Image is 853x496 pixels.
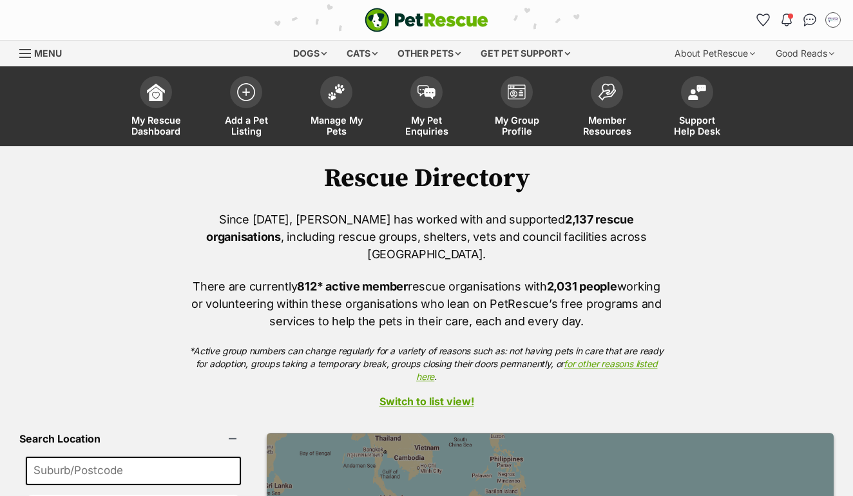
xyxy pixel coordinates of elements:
[327,84,345,100] img: manage-my-pets-icon-02211641906a0b7f246fdf0571729dbe1e7629f14944591b6c1af311fb30b64b.svg
[217,115,275,137] span: Add a Pet Listing
[201,70,291,146] a: Add a Pet Listing
[753,10,843,30] ul: Account quick links
[189,345,663,382] em: *Active group numbers can change regularly for a variety of reasons such as: not having pets in c...
[388,41,470,66] div: Other pets
[19,433,247,444] header: Search Location
[284,41,336,66] div: Dogs
[127,115,185,137] span: My Rescue Dashboard
[237,83,255,101] img: add-pet-listing-icon-0afa8454b4691262ce3f59096e99ab1cd57d4a30225e0717b998d2c9b9846f56.svg
[338,41,387,66] div: Cats
[781,14,792,26] img: notifications-46538b983faf8c2785f20acdc204bb7945ddae34d4c08c2a6579f10ce5e182be.svg
[668,115,726,137] span: Support Help Desk
[753,10,774,30] a: Favourites
[34,48,62,59] span: Menu
[488,115,546,137] span: My Group Profile
[111,70,201,146] a: My Rescue Dashboard
[800,10,820,30] a: Conversations
[472,70,562,146] a: My Group Profile
[547,280,617,293] strong: 2,031 people
[767,41,843,66] div: Good Reads
[666,41,764,66] div: About PetRescue
[291,70,381,146] a: Manage My Pets
[147,83,165,101] img: dashboard-icon-eb2f2d2d3e046f16d808141f083e7271f6b2e854fb5c12c21221c1fb7104beca.svg
[598,83,616,100] img: member-resources-icon-8e73f808a243e03378d46382f2149f9095a855e16c252ad45f914b54edf8863c.svg
[508,84,526,100] img: group-profile-icon-3fa3cf56718a62981997c0bc7e787c4b2cf8bcc04b72c1350f741eb67cf2f40e.svg
[206,213,634,243] strong: 2,137 rescue organisations
[776,10,797,30] button: Notifications
[297,280,407,293] strong: 812* active member
[472,41,579,66] div: Get pet support
[365,8,488,32] img: logo-e224e6f780fb5917bec1dbf3a21bbac754714ae5b6737aabdf751b685950b380.svg
[19,41,71,64] a: Menu
[417,85,436,99] img: pet-enquiries-icon-7e3ad2cf08bfb03b45e93fb7055b45f3efa6380592205ae92323e6603595dc1f.svg
[823,10,843,30] button: My account
[307,115,365,137] span: Manage My Pets
[688,84,706,100] img: help-desk-icon-fdf02630f3aa405de69fd3d07c3f3aa587a6932b1a1747fa1d2bba05be0121f9.svg
[578,115,636,137] span: Member Resources
[26,457,241,485] input: Suburb/Postcode
[803,14,817,26] img: chat-41dd97257d64d25036548639549fe6c8038ab92f7586957e7f3b1b290dea8141.svg
[398,115,455,137] span: My Pet Enquiries
[652,70,742,146] a: Support Help Desk
[827,14,839,26] img: Lisa profile pic
[562,70,652,146] a: Member Resources
[381,70,472,146] a: My Pet Enquiries
[189,211,664,263] p: Since [DATE], [PERSON_NAME] has worked with and supported , including rescue groups, shelters, ve...
[365,8,488,32] a: PetRescue
[189,278,664,330] p: There are currently rescue organisations with working or volunteering within these organisations ...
